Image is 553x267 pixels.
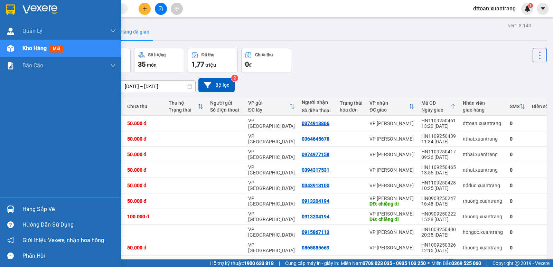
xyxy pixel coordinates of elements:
[147,62,157,68] span: món
[421,227,456,232] div: HN1009250400
[506,97,528,116] th: Toggle SortBy
[165,97,207,116] th: Toggle SortBy
[7,206,14,213] img: warehouse-icon
[463,245,503,250] div: thuong.xuantrang
[302,214,329,219] div: 0913204194
[198,78,235,92] button: Bộ lọc
[155,3,167,15] button: file-add
[510,198,525,204] div: 0
[463,229,503,235] div: hbngoc.xuantrang
[134,48,184,73] button: Số lượng35món
[369,107,409,113] div: ĐC giao
[255,53,273,57] div: Chưa thu
[148,53,166,57] div: Số lượng
[302,136,329,142] div: 0364645678
[366,97,418,116] th: Toggle SortBy
[510,245,525,250] div: 0
[248,242,295,253] div: VP [GEOGRAPHIC_DATA]
[7,28,14,35] img: warehouse-icon
[7,237,14,244] span: notification
[421,217,456,222] div: 15:28 [DATE]
[369,245,414,250] div: VP [PERSON_NAME]
[302,183,329,188] div: 0343913100
[127,104,162,109] div: Chưa thu
[7,45,14,52] img: warehouse-icon
[127,245,162,250] div: 50.000 đ
[171,3,183,15] button: aim
[510,121,525,126] div: 0
[22,61,43,70] span: Báo cáo
[421,170,456,175] div: 13:56 [DATE]
[421,258,456,263] div: HN1009250370
[248,211,295,222] div: VP [GEOGRAPHIC_DATA]
[7,62,14,69] img: solution-icon
[248,164,295,175] div: VP [GEOGRAPHIC_DATA]
[369,152,414,157] div: VP [PERSON_NAME]
[421,154,456,160] div: 09:26 [DATE]
[421,118,456,123] div: HN1109250461
[510,229,525,235] div: 0
[248,107,289,113] div: ĐC lấy
[421,133,456,139] div: HN1109250439
[369,167,414,173] div: VP [PERSON_NAME]
[421,164,456,170] div: HN1109250465
[127,121,162,126] div: 50.000 đ
[285,259,339,267] span: Cung cấp máy in - giấy in:
[463,152,503,157] div: nthai.xuantrang
[463,136,503,142] div: nthai.xuantrang
[463,100,503,106] div: Nhân viên
[369,229,414,235] div: VP [PERSON_NAME]
[241,48,291,73] button: Chưa thu0đ
[22,204,116,214] div: Hàng sắp về
[188,48,238,73] button: Đã thu1,77 triệu
[463,198,503,204] div: thuong.xuantrang
[22,236,104,245] span: Giới thiệu Vexere, nhận hoa hồng
[421,139,456,144] div: 11:34 [DATE]
[249,62,252,68] span: đ
[248,118,295,129] div: VP [GEOGRAPHIC_DATA]
[302,198,329,204] div: 0913204194
[191,60,204,68] span: 1,77
[248,149,295,160] div: VP [GEOGRAPHIC_DATA]
[127,167,162,173] div: 50.000 đ
[421,211,456,217] div: HN0909250222
[22,27,43,35] span: Quản Lý
[174,6,179,11] span: aim
[486,259,487,267] span: |
[451,260,481,266] strong: 0369 525 060
[421,242,456,248] div: HN1009250326
[127,198,162,204] div: 50.000 đ
[244,260,274,266] strong: 1900 633 818
[363,260,426,266] strong: 0708 023 035 - 0935 103 250
[540,6,546,12] span: caret-down
[537,3,549,15] button: caret-down
[510,183,525,188] div: 0
[231,75,238,82] sup: 2
[302,167,329,173] div: 0394317531
[139,3,151,15] button: plus
[341,259,426,267] span: Miền Nam
[463,107,503,113] div: giao hàng
[248,133,295,144] div: VP [GEOGRAPHIC_DATA]
[510,104,519,109] div: SMS
[463,167,503,173] div: nthai.xuantrang
[158,6,163,11] span: file-add
[169,107,198,113] div: Trạng thái
[421,180,456,185] div: HN1109250428
[6,4,15,15] img: logo-vxr
[421,248,456,253] div: 12:15 [DATE]
[510,136,525,142] div: 0
[428,262,430,265] span: ⚪️
[248,180,295,191] div: VP [GEOGRAPHIC_DATA]
[110,63,116,68] span: down
[421,232,456,238] div: 20:35 [DATE]
[369,196,414,201] div: VP [PERSON_NAME]
[421,107,450,113] div: Ngày giao
[169,100,198,106] div: Thu hộ
[421,185,456,191] div: 10:25 [DATE]
[248,100,289,106] div: VP gửi
[120,81,195,92] input: Select a date range.
[205,62,216,68] span: triệu
[369,201,414,207] div: DĐ: chiềng đi
[340,107,363,113] div: hóa đơn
